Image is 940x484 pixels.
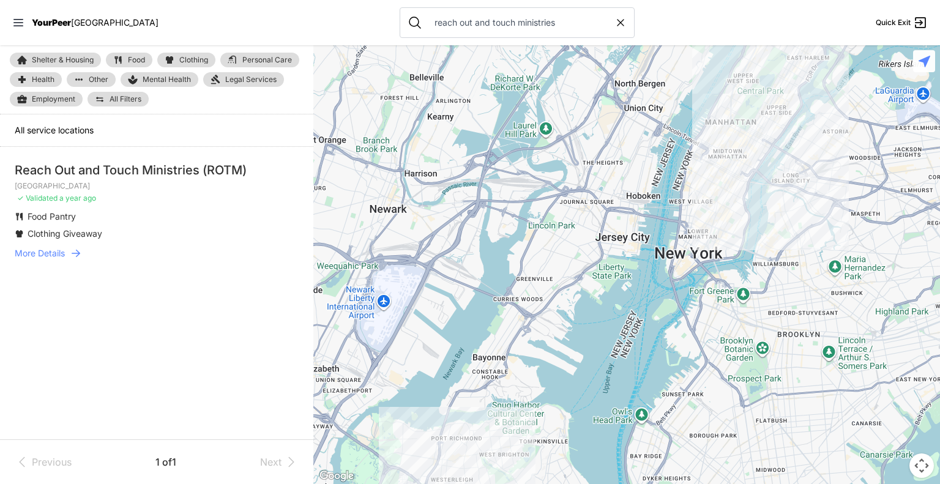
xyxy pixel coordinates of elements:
span: Legal Services [225,75,277,84]
input: Search [427,17,614,29]
a: Legal Services [203,72,284,87]
span: Food Pantry [28,211,76,222]
span: Health [32,76,54,83]
span: Food [128,56,145,64]
span: All service locations [15,125,94,135]
a: Mental Health [121,72,198,87]
span: Personal Care [242,56,292,64]
span: Previous [32,455,72,469]
span: All Filters [110,95,141,103]
a: More Details [15,247,299,259]
span: Next [260,455,282,469]
span: ✓ Validated [17,193,58,203]
span: Employment [32,94,75,104]
a: Quick Exit [876,15,928,30]
img: Google [316,468,357,484]
a: Food [106,53,152,67]
a: Other [67,72,116,87]
a: Health [10,72,62,87]
span: [GEOGRAPHIC_DATA] [71,17,159,28]
span: Clothing [179,56,208,64]
span: More Details [15,247,65,259]
span: Clothing Giveaway [28,228,102,239]
span: YourPeer [32,17,71,28]
span: 1 [172,456,176,468]
span: 1 [155,456,162,468]
a: All Filters [88,92,149,106]
div: Reach Out and Touch Ministries (ROTM) [15,162,299,179]
span: a year ago [59,193,96,203]
a: YourPeer[GEOGRAPHIC_DATA] [32,19,159,26]
a: Employment [10,92,83,106]
span: Shelter & Housing [32,56,94,64]
button: Map camera controls [909,453,934,478]
a: Personal Care [220,53,299,67]
span: Mental Health [143,75,191,84]
span: Other [89,76,108,83]
a: Clothing [157,53,215,67]
span: Quick Exit [876,18,911,28]
p: [GEOGRAPHIC_DATA] [15,181,299,191]
a: Shelter & Housing [10,53,101,67]
a: Open this area in Google Maps (opens a new window) [316,468,357,484]
span: of [162,456,172,468]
